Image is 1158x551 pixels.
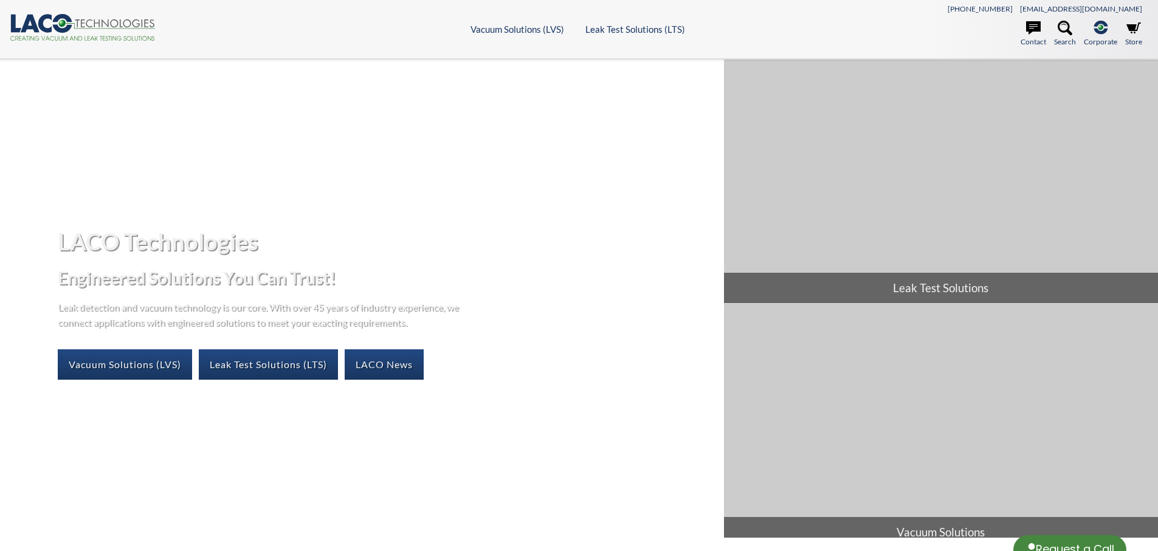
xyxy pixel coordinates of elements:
p: Leak detection and vacuum technology is our core. With over 45 years of industry experience, we c... [58,299,465,330]
a: Leak Test Solutions (LTS) [585,24,685,35]
a: [PHONE_NUMBER] [948,4,1013,13]
a: Leak Test Solutions (LTS) [199,349,338,380]
span: Vacuum Solutions [724,517,1158,547]
h1: LACO Technologies [58,227,714,256]
a: Vacuum Solutions [724,304,1158,547]
span: Leak Test Solutions [724,273,1158,303]
a: Vacuum Solutions (LVS) [470,24,564,35]
a: Store [1125,21,1142,47]
a: Leak Test Solutions [724,60,1158,303]
a: Contact [1021,21,1046,47]
a: [EMAIL_ADDRESS][DOMAIN_NAME] [1020,4,1142,13]
span: Corporate [1084,36,1117,47]
h2: Engineered Solutions You Can Trust! [58,267,714,289]
a: Vacuum Solutions (LVS) [58,349,192,380]
a: Search [1054,21,1076,47]
a: LACO News [345,349,424,380]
